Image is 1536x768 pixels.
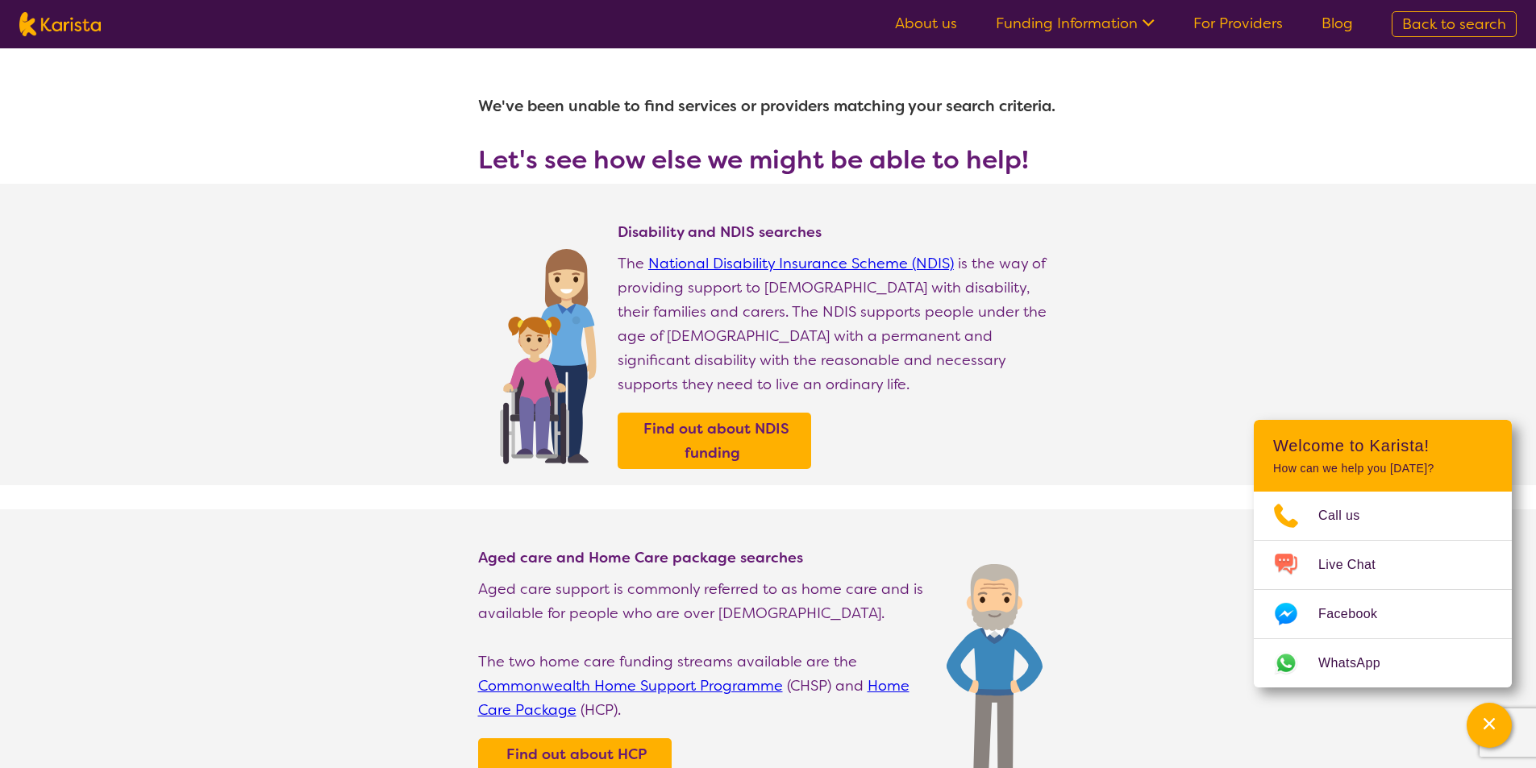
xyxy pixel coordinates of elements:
img: Find NDIS and Disability services and providers [494,239,601,464]
a: For Providers [1193,14,1283,33]
a: About us [895,14,957,33]
a: Blog [1322,14,1353,33]
h2: Welcome to Karista! [1273,436,1492,455]
h4: Disability and NDIS searches [618,222,1059,242]
a: Find out about NDIS funding [622,417,807,465]
b: Find out about NDIS funding [643,419,789,463]
span: Live Chat [1318,553,1395,577]
a: Back to search [1392,11,1517,37]
span: Facebook [1318,602,1397,626]
img: Karista logo [19,12,101,36]
div: Channel Menu [1254,420,1512,687]
p: Aged care support is commonly referred to as home care and is available for people who are over [... [478,577,930,625]
a: Commonwealth Home Support Programme [478,676,783,695]
p: The two home care funding streams available are the (CHSP) and (HCP). [478,650,930,722]
a: National Disability Insurance Scheme (NDIS) [648,254,954,273]
h4: Aged care and Home Care package searches [478,548,930,567]
p: The is the way of providing support to [DEMOGRAPHIC_DATA] with disability, their families and car... [618,251,1059,396]
h1: We've been unable to find services or providers matching your search criteria. [478,87,1059,126]
ul: Choose channel [1254,492,1512,687]
a: Funding Information [996,14,1155,33]
button: Channel Menu [1467,703,1512,748]
p: How can we help you [DATE]? [1273,462,1492,475]
a: Web link opens in a new tab. [1254,639,1512,687]
span: WhatsApp [1318,651,1400,675]
h3: Let's see how else we might be able to help! [478,145,1059,174]
span: Call us [1318,504,1380,528]
span: Back to search [1402,15,1506,34]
